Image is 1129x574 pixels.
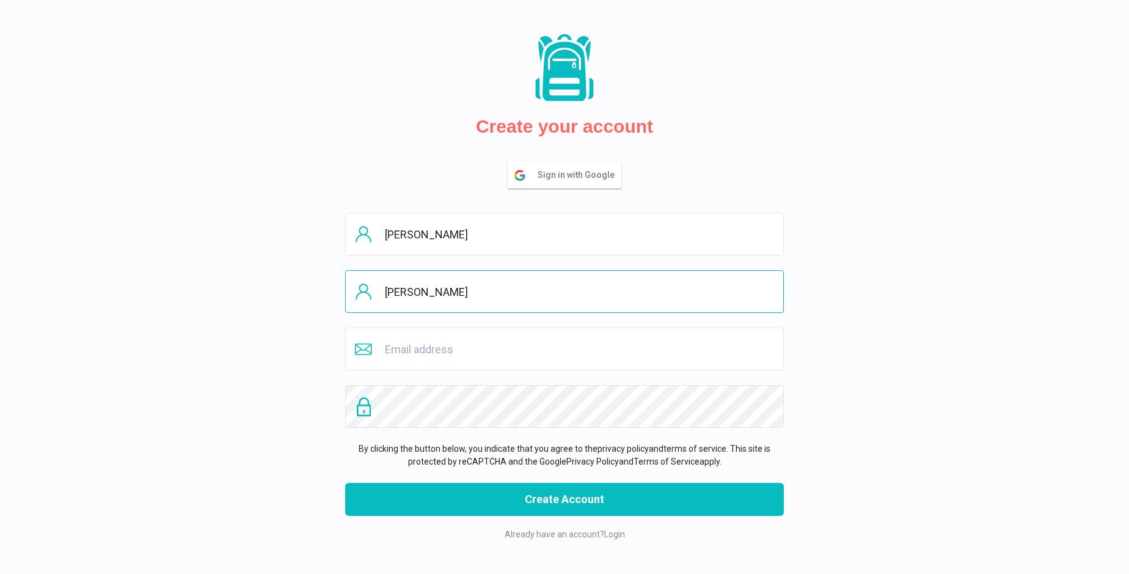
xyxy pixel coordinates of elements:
[663,444,726,454] a: terms of service
[531,33,598,103] img: Packs logo
[597,444,649,454] a: privacy policy
[345,270,784,313] input: Last name
[345,483,784,516] button: Create Account
[345,328,784,370] input: Email address
[345,528,784,541] p: Already have an account?
[345,443,784,468] p: By clicking the button below, you indicate that you agree to the and . This site is protected by ...
[538,163,621,188] span: Sign in with Google
[604,529,625,539] a: Login
[508,162,621,188] button: Sign in with Google
[476,116,653,138] h2: Create your account
[634,457,700,466] a: Terms of Service
[566,457,619,466] a: Privacy Policy
[345,213,784,256] input: First name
